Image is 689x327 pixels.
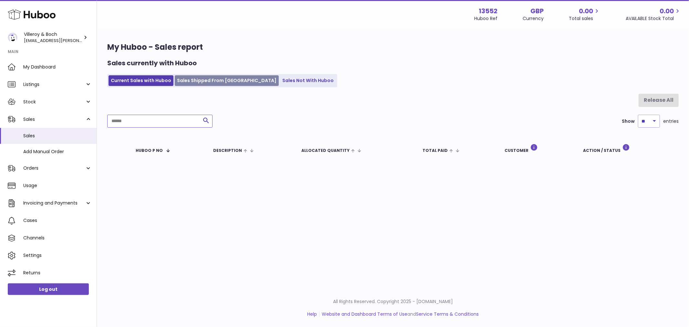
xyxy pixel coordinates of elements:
[530,7,544,16] strong: GBP
[23,200,85,206] span: Invoicing and Payments
[307,311,317,317] a: Help
[23,252,92,258] span: Settings
[23,217,92,224] span: Cases
[626,16,681,22] span: AVAILABLE Stock Total
[416,311,479,317] a: Service Terms & Conditions
[579,7,593,16] span: 0.00
[523,16,544,22] div: Currency
[569,7,600,22] a: 0.00 Total sales
[23,81,85,88] span: Listings
[322,311,407,317] a: Website and Dashboard Terms of Use
[175,75,279,86] a: Sales Shipped From [GEOGRAPHIC_DATA]
[583,144,672,153] div: Action / Status
[23,64,92,70] span: My Dashboard
[23,99,85,105] span: Stock
[136,148,163,153] span: Huboo P no
[569,16,600,22] span: Total sales
[109,75,173,86] a: Current Sales with Huboo
[8,33,17,42] img: liu.rosanne@villeroy-boch.com
[102,299,684,305] p: All Rights Reserved. Copyright 2025 - [DOMAIN_NAME]
[24,31,82,44] div: Villeroy & Boch
[280,75,336,86] a: Sales Not With Huboo
[505,144,570,153] div: Customer
[626,7,681,22] a: 0.00 AVAILABLE Stock Total
[474,16,497,22] div: Huboo Ref
[107,42,679,52] h1: My Huboo - Sales report
[23,116,85,122] span: Sales
[622,118,635,124] label: Show
[23,133,92,139] span: Sales
[660,7,674,16] span: 0.00
[213,148,242,153] span: Description
[23,183,92,189] span: Usage
[423,148,448,153] span: Total paid
[663,118,679,124] span: entries
[23,235,92,241] span: Channels
[319,311,479,317] li: and
[107,59,197,68] h2: Sales currently with Huboo
[8,283,89,295] a: Log out
[24,37,131,44] span: [EMAIL_ADDRESS][PERSON_NAME][DOMAIN_NAME]
[301,148,350,153] span: ALLOCATED Quantity
[23,270,92,276] span: Returns
[479,7,497,16] strong: 13552
[23,149,92,155] span: Add Manual Order
[23,165,85,171] span: Orders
